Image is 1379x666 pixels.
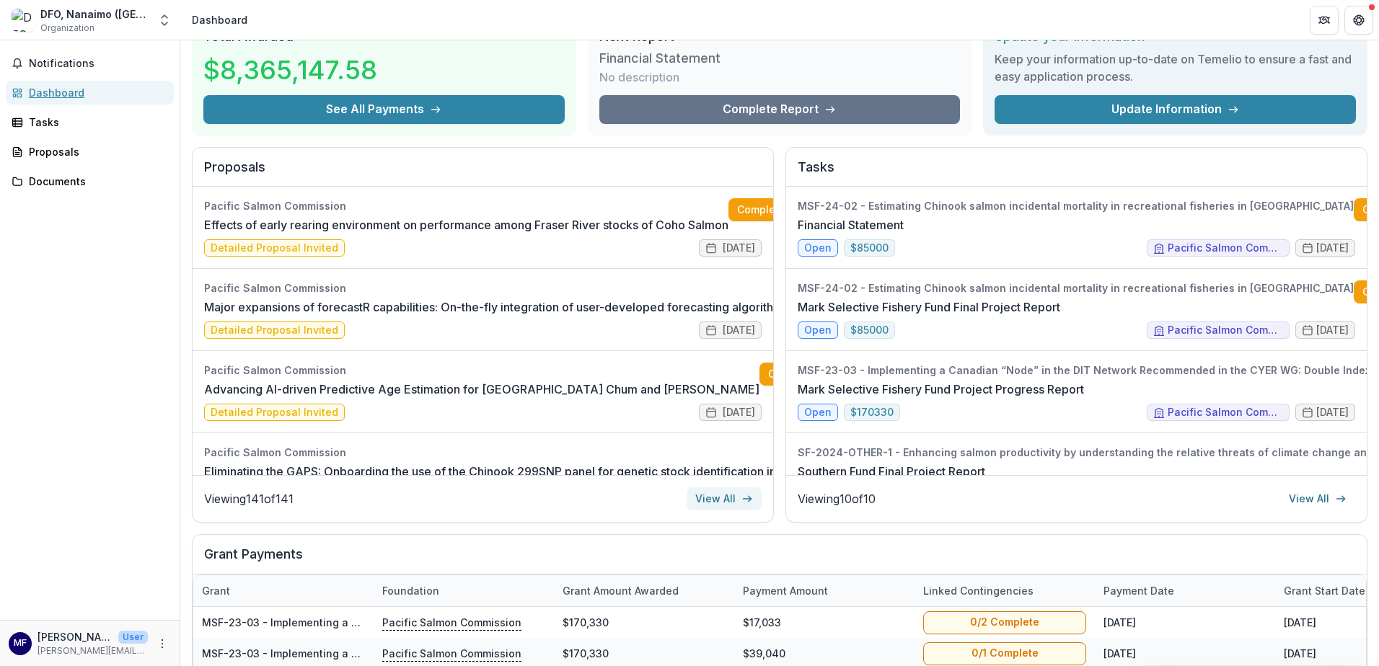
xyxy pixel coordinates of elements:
[6,140,174,164] a: Proposals
[204,546,1355,574] h2: Grant Payments
[204,463,1033,480] a: Eliminating the GAPS: Onboarding the use of the Chinook 299SNP panel for genetic stock identifica...
[6,110,174,134] a: Tasks
[554,575,734,606] div: Grant amount awarded
[29,115,162,130] div: Tasks
[6,169,174,193] a: Documents
[29,58,168,70] span: Notifications
[1310,6,1339,35] button: Partners
[204,298,1370,316] a: Major expansions of forecastR capabilities: On-the-fly integration of user-developed forecasting ...
[29,174,162,189] div: Documents
[204,159,762,187] h2: Proposals
[798,490,876,507] p: Viewing 10 of 10
[29,85,162,100] div: Dashboard
[1095,607,1275,638] div: [DATE]
[554,583,687,598] div: Grant amount awarded
[1095,583,1183,598] div: Payment date
[554,607,734,638] div: $170,330
[14,639,27,648] div: Michael Folkes
[923,641,1086,665] button: 0/1 Complete
[1344,6,1373,35] button: Get Help
[599,95,961,124] a: Complete Report
[687,487,762,510] a: View All
[599,68,679,86] p: No description
[734,575,915,606] div: Payment Amount
[38,644,148,657] p: [PERSON_NAME][EMAIL_ADDRESS][PERSON_NAME][DOMAIN_NAME]
[995,95,1356,124] a: Update Information
[29,144,162,159] div: Proposals
[204,216,728,234] a: Effects of early rearing environment on performance among Fraser River stocks of Coho Salmon
[915,575,1095,606] div: Linked Contingencies
[203,50,377,89] h3: $8,365,147.58
[118,631,148,644] p: User
[40,6,149,22] div: DFO, Nanaimo ([GEOGRAPHIC_DATA])
[204,490,294,507] p: Viewing 141 of 141
[193,583,239,598] div: Grant
[193,575,374,606] div: Grant
[382,645,521,661] p: Pacific Salmon Commission
[798,159,1355,187] h2: Tasks
[798,298,1060,316] a: Mark Selective Fishery Fund Final Project Report
[1095,575,1275,606] div: Payment date
[798,216,904,234] a: Financial Statement
[734,607,915,638] div: $17,033
[374,575,554,606] div: Foundation
[154,6,175,35] button: Open entity switcher
[12,9,35,32] img: DFO, Nanaimo (Pacific Biological Station)
[6,81,174,105] a: Dashboard
[728,198,811,221] a: Complete
[382,614,521,630] p: Pacific Salmon Commission
[599,50,721,66] h3: Financial Statement
[6,52,174,75] button: Notifications
[995,50,1356,85] h3: Keep your information up-to-date on Temelio to ensure a fast and easy application process.
[38,629,113,644] p: [PERSON_NAME]
[1275,583,1374,598] div: Grant start date
[734,583,837,598] div: Payment Amount
[374,583,448,598] div: Foundation
[204,381,759,398] a: Advancing AI-driven Predictive Age Estimation for [GEOGRAPHIC_DATA] Chum and [PERSON_NAME]
[192,12,247,27] div: Dashboard
[798,463,985,480] a: Southern Fund Final Project Report
[923,610,1086,634] button: 0/2 Complete
[154,635,171,652] button: More
[40,22,94,35] span: Organization
[203,95,565,124] button: See All Payments
[915,583,1042,598] div: Linked Contingencies
[759,363,842,386] a: Complete
[798,381,1084,398] a: Mark Selective Fishery Fund Project Progress Report
[186,9,253,30] nav: breadcrumb
[1280,487,1355,510] a: View All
